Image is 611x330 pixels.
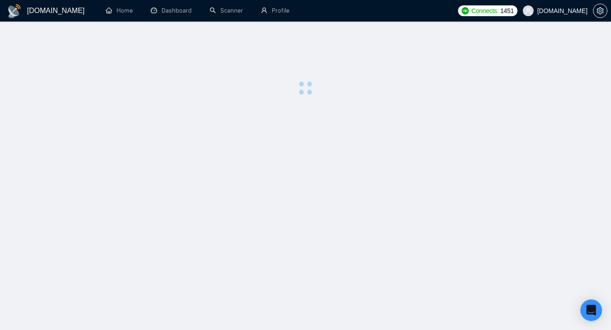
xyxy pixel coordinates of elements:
img: upwork-logo.png [462,7,469,14]
span: setting [593,7,607,14]
img: logo [7,4,22,18]
a: homeHome [106,7,133,14]
span: 1451 [500,6,514,16]
a: dashboardDashboard [151,7,192,14]
span: Connects: [472,6,499,16]
a: userProfile [261,7,289,14]
a: searchScanner [210,7,243,14]
span: user [525,8,531,14]
button: setting [593,4,607,18]
a: setting [593,7,607,14]
div: Open Intercom Messenger [580,299,602,321]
